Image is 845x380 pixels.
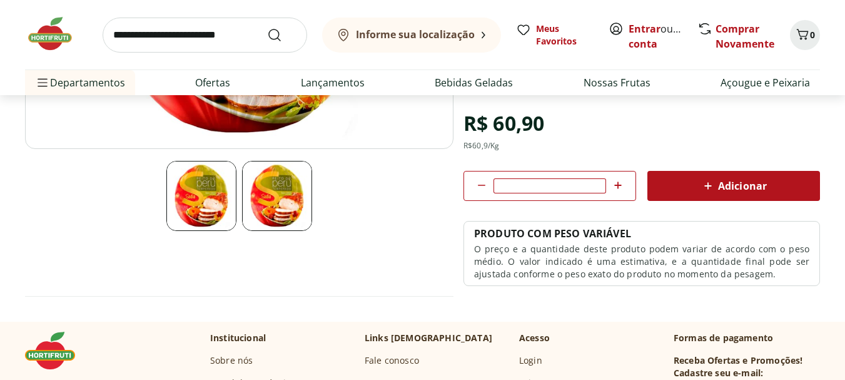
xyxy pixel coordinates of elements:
a: Comprar Novamente [716,22,774,51]
a: Fale conosco [365,354,419,367]
h3: Receba Ofertas e Promoções! [674,354,802,367]
p: Links [DEMOGRAPHIC_DATA] [365,332,492,344]
a: Sobre nós [210,354,253,367]
button: Carrinho [790,20,820,50]
span: Adicionar [701,178,767,193]
span: Meus Favoritos [536,23,594,48]
b: Informe sua localização [356,28,475,41]
p: O preço e a quantidade deste produto podem variar de acordo com o peso médio. O valor indicado é ... [474,243,809,280]
p: Acesso [519,332,550,344]
span: Departamentos [35,68,125,98]
img: Hortifruti [25,332,88,369]
div: R$ 60,90 [463,106,544,141]
button: Informe sua localização [322,18,501,53]
button: Adicionar [647,171,820,201]
span: 0 [810,29,815,41]
img: Hortifruti [25,15,88,53]
button: Menu [35,68,50,98]
a: Bebidas Geladas [435,75,513,90]
p: Institucional [210,332,266,344]
p: PRODUTO COM PESO VARIÁVEL [474,227,631,240]
a: Açougue e Peixaria [721,75,810,90]
h3: Cadastre seu e-mail: [674,367,763,379]
img: Principal [242,161,312,231]
button: Submit Search [267,28,297,43]
a: Meus Favoritos [516,23,594,48]
a: Login [519,354,542,367]
img: Principal [166,161,236,231]
a: Lançamentos [301,75,365,90]
div: R$ 60,9 /Kg [463,141,499,151]
p: Formas de pagamento [674,332,820,344]
a: Ofertas [195,75,230,90]
span: ou [629,21,684,51]
a: Criar conta [629,22,697,51]
a: Entrar [629,22,660,36]
input: search [103,18,307,53]
a: Nossas Frutas [584,75,650,90]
